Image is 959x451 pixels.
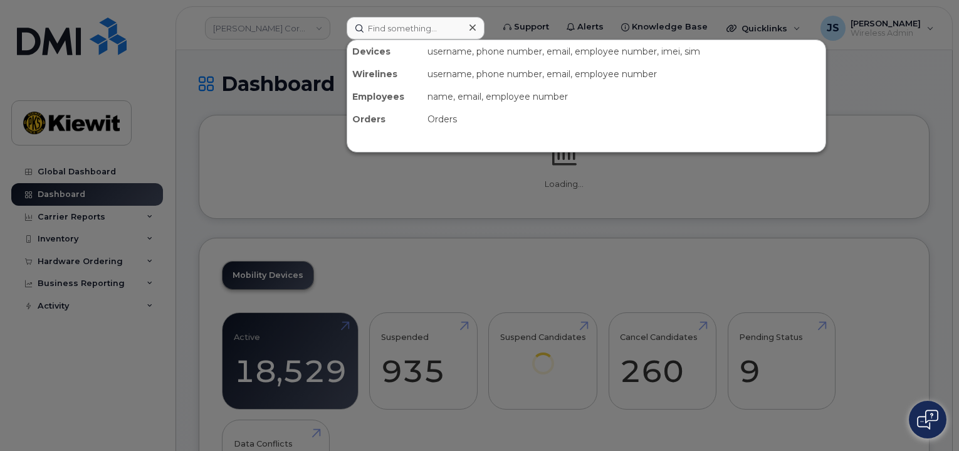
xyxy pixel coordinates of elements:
div: name, email, employee number [422,85,825,108]
div: Orders [347,108,422,130]
div: username, phone number, email, employee number, imei, sim [422,40,825,63]
div: Orders [422,108,825,130]
div: Devices [347,40,422,63]
div: username, phone number, email, employee number [422,63,825,85]
div: Wirelines [347,63,422,85]
div: Employees [347,85,422,108]
img: Open chat [917,410,938,430]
